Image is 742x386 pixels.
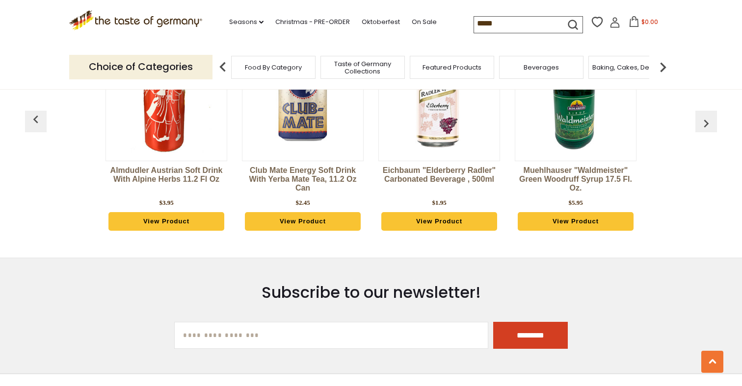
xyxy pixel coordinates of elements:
a: Taste of Germany Collections [323,60,402,75]
span: $0.00 [641,18,658,26]
a: Food By Category [245,64,302,71]
img: Club Mate Energy Soft Drink with Yerba Mate Tea, 11.2 oz can [242,32,363,153]
img: next arrow [653,57,673,77]
div: $2.45 [295,198,310,208]
div: $1.95 [432,198,446,208]
a: Baking, Cakes, Desserts [592,64,668,71]
a: Club Mate Energy Soft Drink with Yerba Mate Tea, 11.2 oz can [242,166,364,195]
a: View Product [108,212,224,231]
img: previous arrow [698,116,714,131]
img: previous arrow [213,57,233,77]
p: Choice of Categories [69,55,212,79]
img: Eichbaum [379,32,500,153]
div: $5.95 [568,198,583,208]
a: Almdudler Austrian Soft Drink with Alpine Herbs 11.2 fl oz [106,166,227,195]
img: previous arrow [28,112,44,127]
a: Featured Products [423,64,481,71]
a: View Product [381,212,497,231]
a: Eichbaum "Elderberry Radler" Carbonated Beverage , 500ml [378,166,500,195]
a: View Product [518,212,634,231]
a: View Product [245,212,361,231]
a: Beverages [524,64,559,71]
div: $3.95 [159,198,173,208]
a: Seasons [229,17,264,27]
img: Muehlhauser [515,32,636,153]
a: On Sale [412,17,437,27]
a: Muehlhauser "Waldmeister" Green Woodruff Syrup 17.5 fl. oz. [515,166,636,195]
a: Christmas - PRE-ORDER [275,17,350,27]
img: Almdudler Austrian Soft Drink with Alpine Herbs 11.2 fl oz [106,32,227,153]
h3: Subscribe to our newsletter! [174,283,568,302]
a: Oktoberfest [362,17,400,27]
button: $0.00 [622,16,664,31]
